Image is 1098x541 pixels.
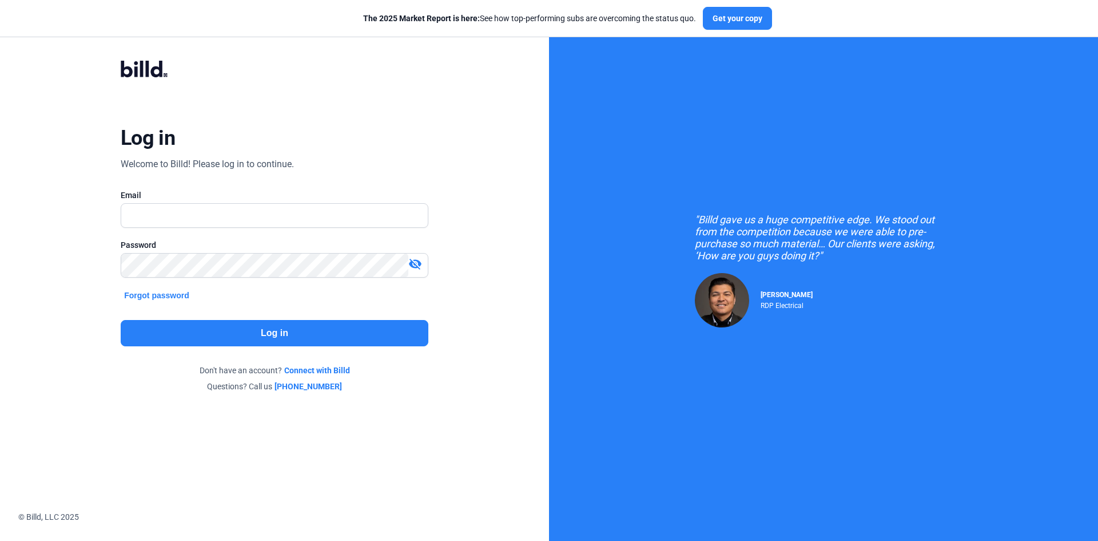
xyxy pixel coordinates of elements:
mat-icon: visibility_off [408,257,422,271]
div: Log in [121,125,175,151]
span: The 2025 Market Report is here: [363,14,480,23]
div: Questions? Call us [121,381,428,392]
button: Forgot password [121,289,193,302]
button: Log in [121,320,428,346]
div: "Billd gave us a huge competitive edge. We stood out from the competition because we were able to... [695,214,952,262]
div: Password [121,239,428,251]
div: Don't have an account? [121,365,428,376]
a: Connect with Billd [284,365,350,376]
div: Welcome to Billd! Please log in to continue. [121,157,294,171]
div: Email [121,189,428,201]
img: Raul Pacheco [695,273,749,327]
div: RDP Electrical [761,299,813,310]
span: [PERSON_NAME] [761,291,813,299]
a: [PHONE_NUMBER] [274,381,342,392]
div: See how top-performing subs are overcoming the status quo. [363,13,696,24]
button: Get your copy [703,7,772,30]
